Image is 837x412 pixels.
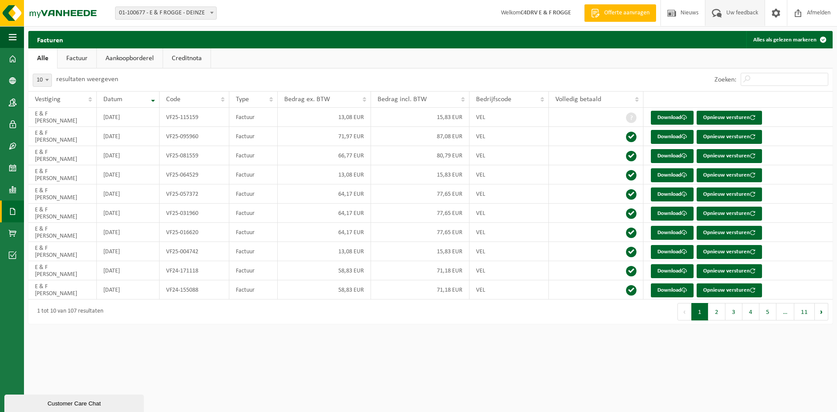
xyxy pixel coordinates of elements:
td: 77,65 EUR [371,223,470,242]
td: [DATE] [97,223,160,242]
td: E & F [PERSON_NAME] [28,127,97,146]
td: 77,65 EUR [371,184,470,204]
td: 64,17 EUR [278,204,371,223]
a: Aankoopborderel [97,48,163,68]
td: VEL [470,242,549,261]
button: Opnieuw versturen [697,130,762,144]
td: 64,17 EUR [278,184,371,204]
button: Alles als gelezen markeren [746,31,832,48]
a: Download [651,283,694,297]
td: E & F [PERSON_NAME] [28,184,97,204]
td: VF25-081559 [160,146,229,165]
span: … [776,303,794,320]
td: 15,83 EUR [371,165,470,184]
span: 01-100677 - E & F ROGGE - DEINZE [116,7,216,19]
td: Factuur [229,204,278,223]
td: VF25-115159 [160,108,229,127]
button: 2 [708,303,725,320]
td: 64,17 EUR [278,223,371,242]
a: Offerte aanvragen [584,4,656,22]
td: Factuur [229,184,278,204]
td: 71,97 EUR [278,127,371,146]
td: VF25-004742 [160,242,229,261]
label: Zoeken: [715,76,736,83]
td: VF25-095960 [160,127,229,146]
td: VF24-171118 [160,261,229,280]
strong: C4DRV E & F ROGGE [521,10,571,16]
td: 77,65 EUR [371,204,470,223]
button: Opnieuw versturen [697,187,762,201]
td: Factuur [229,261,278,280]
td: VF25-057372 [160,184,229,204]
button: Opnieuw versturen [697,111,762,125]
td: 66,77 EUR [278,146,371,165]
a: Alle [28,48,57,68]
td: [DATE] [97,184,160,204]
td: VEL [470,108,549,127]
td: E & F [PERSON_NAME] [28,223,97,242]
td: Factuur [229,146,278,165]
button: Opnieuw versturen [697,245,762,259]
label: resultaten weergeven [56,76,118,83]
td: E & F [PERSON_NAME] [28,204,97,223]
a: Download [651,264,694,278]
span: Offerte aanvragen [602,9,652,17]
td: [DATE] [97,242,160,261]
td: [DATE] [97,127,160,146]
button: 11 [794,303,815,320]
a: Download [651,149,694,163]
td: Factuur [229,108,278,127]
a: Download [651,168,694,182]
td: 15,83 EUR [371,108,470,127]
td: 80,79 EUR [371,146,470,165]
td: [DATE] [97,280,160,300]
td: 13,08 EUR [278,242,371,261]
td: 71,18 EUR [371,280,470,300]
td: VEL [470,280,549,300]
td: Factuur [229,165,278,184]
td: 13,08 EUR [278,108,371,127]
a: Download [651,187,694,201]
span: Bedrijfscode [476,96,511,103]
td: E & F [PERSON_NAME] [28,108,97,127]
td: VEL [470,127,549,146]
span: Type [236,96,249,103]
td: VEL [470,184,549,204]
button: Opnieuw versturen [697,149,762,163]
td: E & F [PERSON_NAME] [28,146,97,165]
td: Factuur [229,242,278,261]
a: Download [651,130,694,144]
button: Opnieuw versturen [697,226,762,240]
button: Next [815,303,828,320]
span: 01-100677 - E & F ROGGE - DEINZE [115,7,217,20]
td: VF24-155088 [160,280,229,300]
span: Bedrag ex. BTW [284,96,330,103]
td: E & F [PERSON_NAME] [28,242,97,261]
td: 58,83 EUR [278,280,371,300]
td: VEL [470,165,549,184]
td: [DATE] [97,204,160,223]
button: 5 [759,303,776,320]
a: Download [651,245,694,259]
td: E & F [PERSON_NAME] [28,261,97,280]
td: 87,08 EUR [371,127,470,146]
td: VEL [470,261,549,280]
td: Factuur [229,127,278,146]
button: 3 [725,303,742,320]
td: [DATE] [97,108,160,127]
iframe: chat widget [4,393,146,412]
td: E & F [PERSON_NAME] [28,165,97,184]
td: 58,83 EUR [278,261,371,280]
h2: Facturen [28,31,72,48]
button: 1 [691,303,708,320]
a: Download [651,207,694,221]
td: [DATE] [97,261,160,280]
a: Download [651,111,694,125]
a: Download [651,226,694,240]
button: Previous [677,303,691,320]
td: VF25-064529 [160,165,229,184]
td: Factuur [229,223,278,242]
td: E & F [PERSON_NAME] [28,280,97,300]
button: Opnieuw versturen [697,168,762,182]
span: Bedrag incl. BTW [378,96,427,103]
